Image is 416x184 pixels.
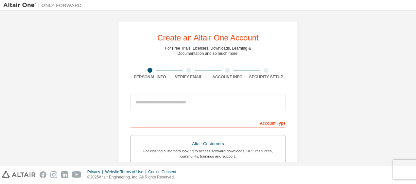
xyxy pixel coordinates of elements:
[61,171,68,178] img: linkedin.svg
[87,169,105,175] div: Privacy
[3,2,85,8] img: Altair One
[148,169,180,175] div: Cookie Consent
[130,74,169,80] div: Personal Info
[40,171,46,178] img: facebook.svg
[2,171,36,178] img: altair_logo.svg
[169,74,208,80] div: Verify Email
[247,74,286,80] div: Security Setup
[105,169,148,175] div: Website Terms of Use
[72,171,81,178] img: youtube.svg
[50,171,57,178] img: instagram.svg
[135,139,281,148] div: Altair Customers
[157,34,259,42] div: Create an Altair One Account
[130,117,286,128] div: Account Type
[87,175,180,180] p: © 2025 Altair Engineering, Inc. All Rights Reserved.
[165,46,251,56] div: For Free Trials, Licenses, Downloads, Learning & Documentation and so much more.
[208,74,247,80] div: Account Info
[135,148,281,159] div: For existing customers looking to access software downloads, HPC resources, community, trainings ...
